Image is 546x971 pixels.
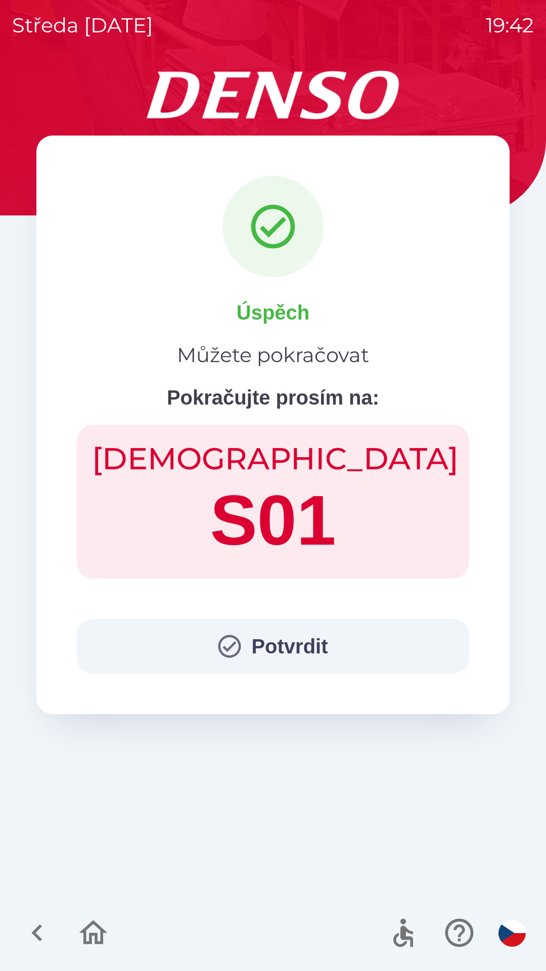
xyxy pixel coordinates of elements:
[12,10,153,40] p: středa [DATE]
[177,340,369,370] p: Můžete pokračovat
[36,71,510,119] img: Logo
[92,477,454,563] h1: S01
[92,440,454,477] h2: [DEMOGRAPHIC_DATA]
[167,382,379,413] p: Pokračujte prosím na:
[486,10,534,40] p: 19:42
[77,619,469,674] button: Potvrdit
[498,919,526,947] img: cs flag
[237,297,310,328] p: Úspěch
